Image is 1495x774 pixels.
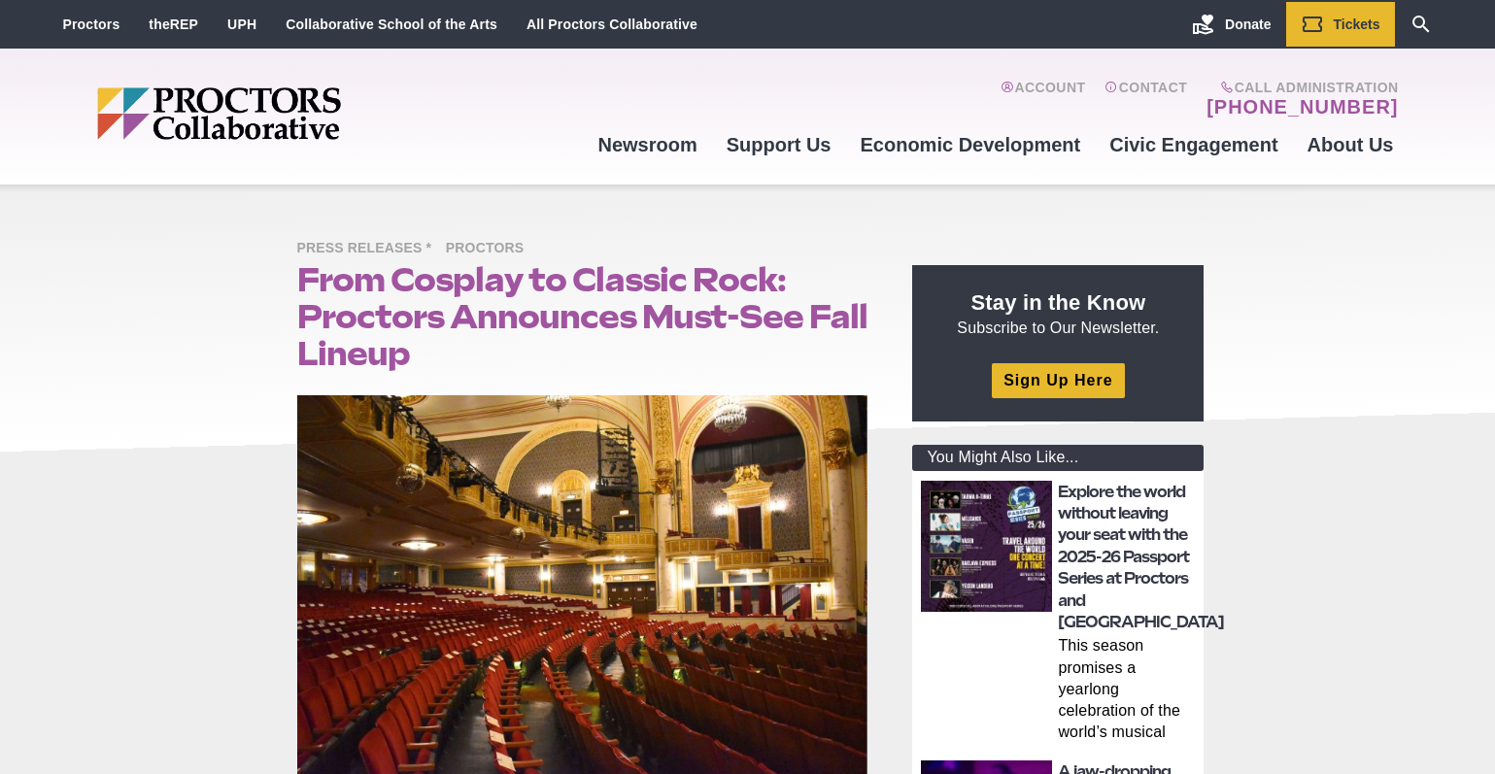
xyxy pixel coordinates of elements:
[1058,483,1224,631] a: Explore the world without leaving your seat with the 2025-26 Passport Series at Proctors and [GEO...
[297,261,868,372] h1: From Cosplay to Classic Rock: Proctors Announces Must-See Fall Lineup
[97,87,491,140] img: Proctors logo
[227,17,256,32] a: UPH
[286,17,497,32] a: Collaborative School of the Arts
[935,288,1180,339] p: Subscribe to Our Newsletter.
[527,17,697,32] a: All Proctors Collaborative
[992,363,1124,397] a: Sign Up Here
[446,237,533,261] span: Proctors
[1095,118,1292,171] a: Civic Engagement
[149,17,198,32] a: theREP
[912,445,1204,471] div: You Might Also Like...
[1225,17,1271,32] span: Donate
[921,481,1052,612] img: thumbnail: Explore the world without leaving your seat with the 2025-26 Passport Series at Procto...
[846,118,1096,171] a: Economic Development
[446,239,533,255] a: Proctors
[1104,80,1187,118] a: Contact
[1177,2,1285,47] a: Donate
[297,239,442,255] a: Press Releases *
[1286,2,1395,47] a: Tickets
[971,290,1146,315] strong: Stay in the Know
[1201,80,1398,95] span: Call Administration
[1334,17,1380,32] span: Tickets
[297,237,442,261] span: Press Releases *
[583,118,711,171] a: Newsroom
[1001,80,1085,118] a: Account
[712,118,846,171] a: Support Us
[1206,95,1398,118] a: [PHONE_NUMBER]
[63,17,120,32] a: Proctors
[1293,118,1409,171] a: About Us
[1395,2,1447,47] a: Search
[1058,635,1198,746] p: This season promises a yearlong celebration of the world’s musical tapestry From the sands of the...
